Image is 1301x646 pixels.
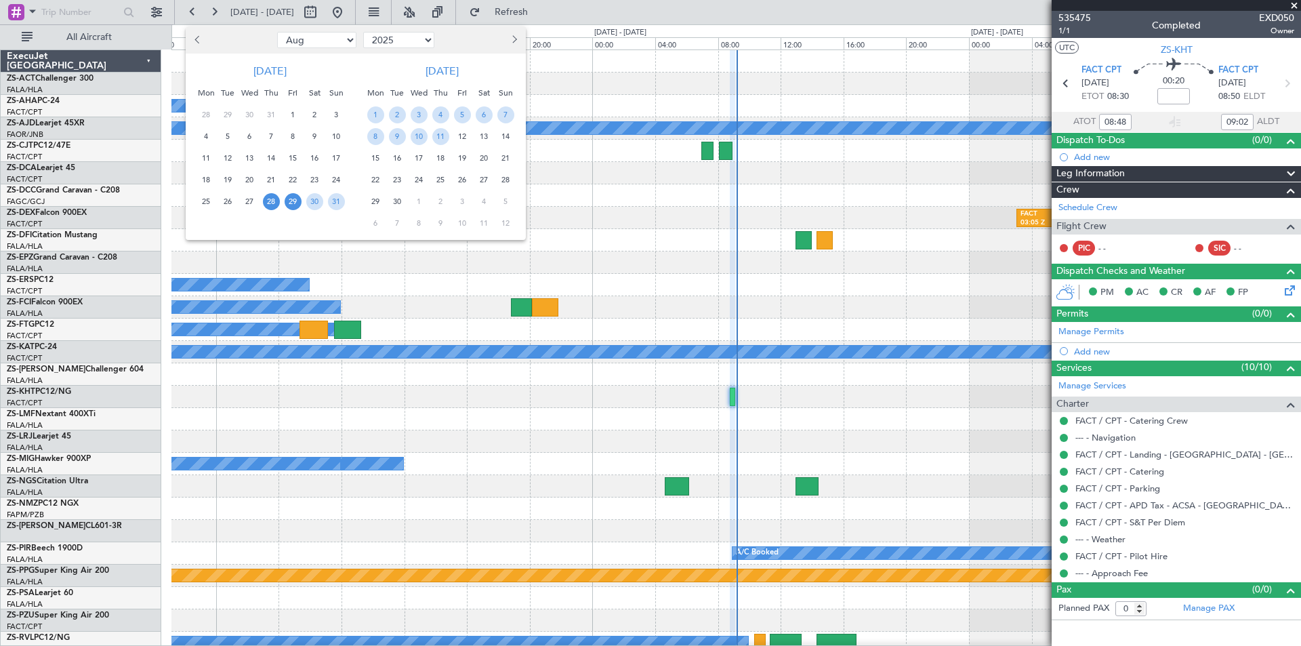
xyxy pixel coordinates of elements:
div: Mon [195,82,217,104]
div: 26-9-2025 [451,169,473,190]
div: 31-8-2025 [325,190,347,212]
span: 3 [411,106,428,123]
div: 8-8-2025 [282,125,304,147]
div: Thu [260,82,282,104]
span: 20 [241,171,258,188]
span: 17 [328,150,345,167]
div: 20-9-2025 [473,147,495,169]
span: 14 [497,128,514,145]
div: 8-10-2025 [408,212,430,234]
span: 15 [285,150,302,167]
span: 2 [432,193,449,210]
span: 29 [367,193,384,210]
div: 19-8-2025 [217,169,239,190]
span: 21 [497,150,514,167]
div: 18-8-2025 [195,169,217,190]
span: 9 [389,128,406,145]
div: 23-9-2025 [386,169,408,190]
div: 6-10-2025 [365,212,386,234]
span: 8 [411,215,428,232]
div: 6-8-2025 [239,125,260,147]
div: 10-10-2025 [451,212,473,234]
div: 26-8-2025 [217,190,239,212]
div: Sat [304,82,325,104]
span: 31 [263,106,280,123]
div: 16-8-2025 [304,147,325,169]
span: 19 [220,171,236,188]
div: 13-9-2025 [473,125,495,147]
div: Fri [282,82,304,104]
div: 1-10-2025 [408,190,430,212]
div: 29-8-2025 [282,190,304,212]
span: 9 [432,215,449,232]
div: 1-8-2025 [282,104,304,125]
button: Previous month [191,29,206,51]
div: 27-8-2025 [239,190,260,212]
span: 28 [497,171,514,188]
span: 10 [411,128,428,145]
div: 27-9-2025 [473,169,495,190]
div: 16-9-2025 [386,147,408,169]
span: 14 [263,150,280,167]
span: 31 [328,193,345,210]
div: Mon [365,82,386,104]
div: 28-9-2025 [495,169,516,190]
span: 5 [497,193,514,210]
div: 12-9-2025 [451,125,473,147]
div: 9-10-2025 [430,212,451,234]
span: 25 [198,193,215,210]
span: 11 [432,128,449,145]
div: Sun [325,82,347,104]
span: 30 [241,106,258,123]
button: Next month [506,29,521,51]
div: 25-8-2025 [195,190,217,212]
div: Sat [473,82,495,104]
div: 24-8-2025 [325,169,347,190]
span: 23 [389,171,406,188]
div: 22-9-2025 [365,169,386,190]
span: 8 [285,128,302,145]
div: 15-9-2025 [365,147,386,169]
div: 2-9-2025 [386,104,408,125]
div: Fri [451,82,473,104]
span: 12 [220,150,236,167]
div: Tue [217,82,239,104]
span: 29 [220,106,236,123]
span: 26 [220,193,236,210]
span: 11 [476,215,493,232]
div: Thu [430,82,451,104]
span: 5 [454,106,471,123]
div: 28-8-2025 [260,190,282,212]
div: 5-9-2025 [451,104,473,125]
div: 4-9-2025 [430,104,451,125]
span: 1 [285,106,302,123]
div: Wed [408,82,430,104]
div: 7-9-2025 [495,104,516,125]
span: 4 [432,106,449,123]
div: 31-7-2025 [260,104,282,125]
div: 29-9-2025 [365,190,386,212]
span: 4 [476,193,493,210]
div: 8-9-2025 [365,125,386,147]
div: 30-9-2025 [386,190,408,212]
span: 10 [454,215,471,232]
span: 27 [476,171,493,188]
span: 17 [411,150,428,167]
div: 11-10-2025 [473,212,495,234]
div: 4-10-2025 [473,190,495,212]
span: 4 [198,128,215,145]
div: 3-10-2025 [451,190,473,212]
span: 26 [454,171,471,188]
span: 7 [389,215,406,232]
span: 1 [411,193,428,210]
div: 28-7-2025 [195,104,217,125]
div: 14-8-2025 [260,147,282,169]
div: 2-8-2025 [304,104,325,125]
span: 23 [306,171,323,188]
span: 15 [367,150,384,167]
span: 2 [389,106,406,123]
div: 6-9-2025 [473,104,495,125]
span: 5 [220,128,236,145]
div: 14-9-2025 [495,125,516,147]
div: 13-8-2025 [239,147,260,169]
